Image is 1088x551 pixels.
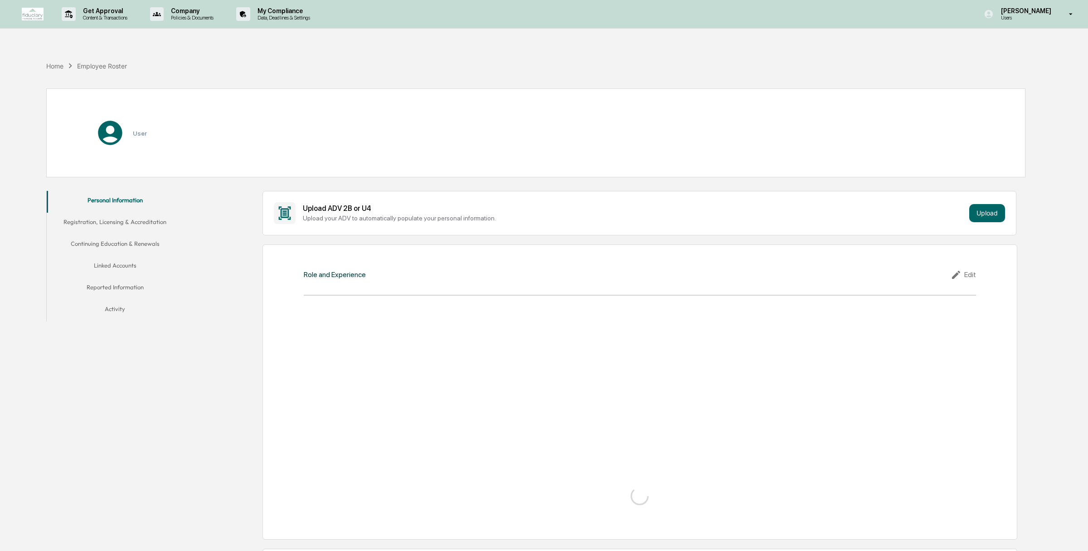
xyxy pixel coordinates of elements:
[304,270,366,279] div: Role and Experience
[47,278,183,300] button: Reported Information
[47,234,183,256] button: Continuing Education & Renewals
[250,15,315,21] p: Data, Deadlines & Settings
[76,15,132,21] p: Content & Transactions
[969,204,1005,222] button: Upload
[951,269,976,280] div: Edit
[994,7,1056,15] p: [PERSON_NAME]
[77,62,127,70] div: Employee Roster
[47,213,183,234] button: Registration, Licensing & Accreditation
[47,300,183,322] button: Activity
[47,191,183,213] button: Personal Information
[303,215,966,222] div: Upload your ADV to automatically populate your personal information.
[46,62,63,70] div: Home
[164,15,218,21] p: Policies & Documents
[133,130,147,137] h3: User
[994,15,1056,21] p: Users
[303,204,966,213] div: Upload ADV 2B or U4
[164,7,218,15] p: Company
[76,7,132,15] p: Get Approval
[250,7,315,15] p: My Compliance
[47,256,183,278] button: Linked Accounts
[47,191,183,322] div: secondary tabs example
[22,8,44,20] img: logo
